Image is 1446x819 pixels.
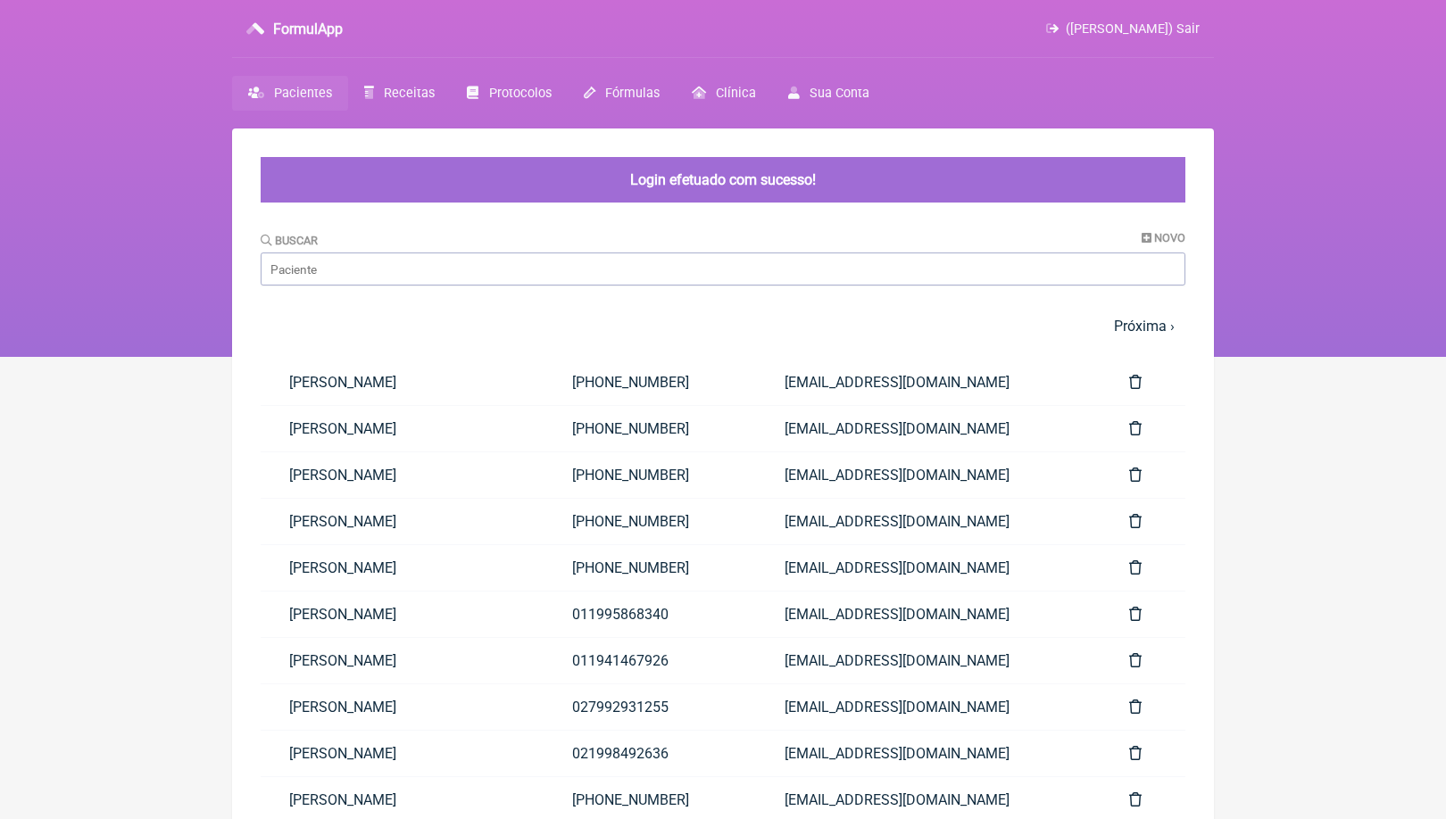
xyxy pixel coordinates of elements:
span: Sua Conta [810,86,869,101]
a: Fórmulas [568,76,676,111]
a: [EMAIL_ADDRESS][DOMAIN_NAME] [756,545,1101,591]
a: 021998492636 [544,731,756,776]
a: Próxima › [1114,318,1175,335]
input: Paciente [261,252,1185,285]
a: [EMAIL_ADDRESS][DOMAIN_NAME] [756,360,1101,405]
span: Protocolos [489,86,552,101]
a: 027992931255 [544,684,756,730]
h3: FormulApp [273,21,343,37]
a: [PHONE_NUMBER] [544,545,756,591]
div: Login efetuado com sucesso! [261,157,1185,203]
nav: pager [261,307,1185,345]
a: Novo [1142,231,1185,244]
a: [PHONE_NUMBER] [544,499,756,544]
a: Pacientes [232,76,348,111]
a: ([PERSON_NAME]) Sair [1046,21,1200,37]
span: ([PERSON_NAME]) Sair [1066,21,1200,37]
a: [EMAIL_ADDRESS][DOMAIN_NAME] [756,499,1101,544]
a: 011995868340 [544,591,756,637]
span: Clínica [716,86,756,101]
a: Receitas [348,76,451,111]
a: [PHONE_NUMBER] [544,406,756,451]
span: Receitas [384,86,435,101]
a: Clínica [676,76,772,111]
a: 011941467926 [544,638,756,683]
label: Buscar [261,234,318,247]
a: [EMAIL_ADDRESS][DOMAIN_NAME] [756,406,1101,451]
span: Novo [1154,231,1185,244]
a: Protocolos [451,76,567,111]
a: [PERSON_NAME] [261,360,544,405]
a: [EMAIL_ADDRESS][DOMAIN_NAME] [756,452,1101,498]
a: [PERSON_NAME] [261,545,544,591]
a: [PERSON_NAME] [261,591,544,637]
a: [EMAIL_ADDRESS][DOMAIN_NAME] [756,591,1101,637]
a: [PERSON_NAME] [261,499,544,544]
a: [PERSON_NAME] [261,731,544,776]
a: [EMAIL_ADDRESS][DOMAIN_NAME] [756,684,1101,730]
a: Sua Conta [772,76,885,111]
span: Fórmulas [605,86,660,101]
a: [PERSON_NAME] [261,406,544,451]
span: Pacientes [274,86,332,101]
a: [PHONE_NUMBER] [544,360,756,405]
a: [PERSON_NAME] [261,684,544,730]
a: [EMAIL_ADDRESS][DOMAIN_NAME] [756,731,1101,776]
a: [PERSON_NAME] [261,452,544,498]
a: [PERSON_NAME] [261,638,544,683]
a: [PHONE_NUMBER] [544,452,756,498]
a: [EMAIL_ADDRESS][DOMAIN_NAME] [756,638,1101,683]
